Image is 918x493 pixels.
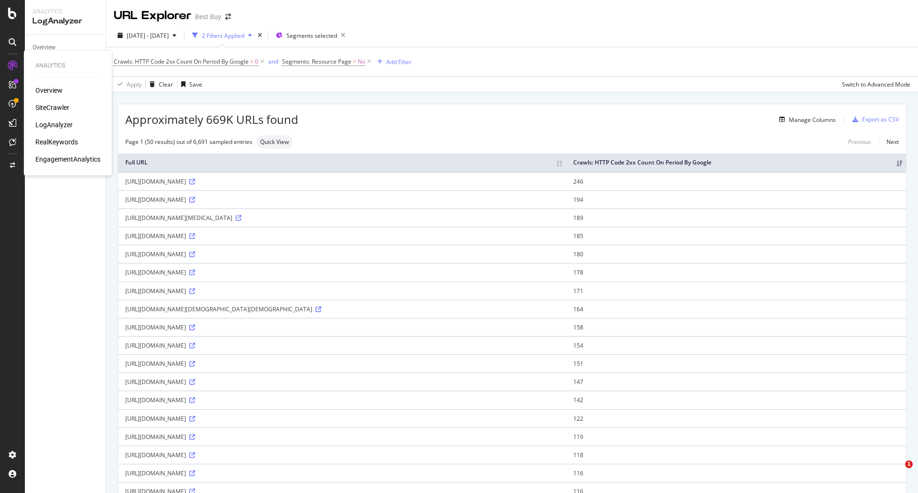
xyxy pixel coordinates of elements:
div: [URL][DOMAIN_NAME] [125,469,559,477]
th: Crawls: HTTP Code 2xx Count On Period By Google: activate to sort column ascending [566,153,906,172]
div: Clear [159,80,173,88]
div: times [256,31,264,40]
button: Apply [114,77,142,92]
span: = [353,57,356,66]
td: 180 [566,245,906,263]
div: URL Explorer [114,8,191,24]
div: [URL][DOMAIN_NAME] [125,177,559,186]
div: Export as CSV [862,115,899,123]
div: 2 Filters Applied [202,32,244,40]
div: Tooltip anchor [20,138,29,146]
div: [URL][DOMAIN_NAME] [125,250,559,258]
div: Apply [127,80,142,88]
div: Save [189,80,202,88]
div: [URL][DOMAIN_NAME] [125,451,559,459]
span: [DATE] - [DATE] [127,32,169,40]
div: Switch to Advanced Mode [842,80,910,88]
td: 142 [566,391,906,409]
div: [URL][DOMAIN_NAME][MEDICAL_DATA] [125,214,559,222]
div: [URL][DOMAIN_NAME] [125,378,559,386]
a: SiteCrawler [35,103,69,112]
div: [URL][DOMAIN_NAME] [125,433,559,441]
a: Overview [33,43,99,53]
div: Overview [33,43,55,53]
div: [URL][DOMAIN_NAME] [125,268,559,276]
div: [URL][DOMAIN_NAME] [125,415,559,423]
td: 246 [566,172,906,190]
td: 171 [566,282,906,300]
span: Quick View [260,139,289,145]
td: 194 [566,190,906,208]
div: Analytics [35,62,100,70]
div: LogAnalyzer [33,16,98,27]
th: Full URL: activate to sort column ascending [118,153,566,172]
div: arrow-right-arrow-left [225,13,231,20]
span: Segments selected [286,32,337,40]
div: [URL][DOMAIN_NAME] [125,396,559,404]
div: Manage Columns [789,116,836,124]
div: Page 1 (50 results) out of 6,691 sampled entries [125,138,252,146]
td: 151 [566,354,906,372]
span: Crawls: HTTP Code 2xx Count On Period By Google [114,57,249,66]
td: 185 [566,227,906,245]
button: and [268,57,278,66]
div: and [268,57,278,66]
td: 178 [566,263,906,281]
div: Add Filter [386,58,412,66]
div: [URL][DOMAIN_NAME] [125,360,559,368]
a: Overview [35,86,63,95]
div: [URL][DOMAIN_NAME] [125,196,559,204]
button: Clear [146,77,173,92]
td: 154 [566,336,906,354]
a: Next [879,135,899,149]
td: 119 [566,427,906,446]
span: 0 [255,55,258,68]
iframe: Intercom live chat [885,460,908,483]
a: EngagementAnalytics [35,154,100,164]
span: Segments: Resource Page [282,57,351,66]
button: Manage Columns [776,114,836,125]
span: 1 [905,460,913,468]
a: RealKeywords [35,137,78,147]
span: No [358,55,365,68]
div: [URL][DOMAIN_NAME] [125,323,559,331]
button: 2 Filters Applied [188,28,256,43]
td: 158 [566,318,906,336]
button: Segments selected [272,28,349,43]
div: [URL][DOMAIN_NAME] [125,287,559,295]
div: neutral label [256,135,293,149]
span: Approximately 669K URLs found [125,111,298,128]
span: > [250,57,253,66]
td: 122 [566,409,906,427]
td: 189 [566,208,906,227]
div: Analytics [33,8,98,16]
td: 118 [566,446,906,464]
button: Save [177,77,202,92]
button: Add Filter [373,56,412,67]
div: [URL][DOMAIN_NAME] [125,232,559,240]
button: [DATE] - [DATE] [114,28,180,43]
td: 116 [566,464,906,482]
button: Export as CSV [849,112,899,127]
div: Best Buy [195,12,221,22]
div: [URL][DOMAIN_NAME][DEMOGRAPHIC_DATA][DEMOGRAPHIC_DATA] [125,305,559,313]
td: 147 [566,372,906,391]
div: [URL][DOMAIN_NAME] [125,341,559,350]
a: LogAnalyzer [35,120,73,130]
button: Switch to Advanced Mode [838,77,910,92]
td: 164 [566,300,906,318]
